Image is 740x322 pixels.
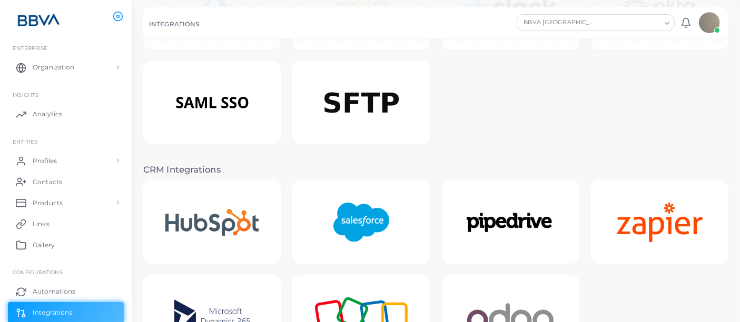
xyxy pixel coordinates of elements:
input: Search for option [600,17,660,28]
a: Analytics [8,104,124,125]
span: Configurations [13,269,63,275]
span: Links [33,219,50,229]
span: Enterprise [13,45,47,51]
h3: CRM Integrations [143,165,728,175]
span: Products [33,198,63,208]
span: Organization [33,63,74,72]
span: BBVA [GEOGRAPHIC_DATA] [522,17,599,28]
span: Integrations [33,308,72,317]
a: avatar [696,12,723,33]
a: Organization [8,57,124,78]
a: Products [8,192,124,213]
span: Contacts [33,177,62,187]
a: Links [8,213,124,234]
img: Salesforce [320,189,403,255]
span: Analytics [33,109,62,119]
a: Gallery [8,234,124,255]
img: logo [9,10,68,29]
span: ENTITIES [13,138,37,145]
a: Profiles [8,150,124,171]
img: SFTP [304,70,418,136]
img: SAML [152,77,272,128]
img: Zapier [604,189,716,255]
span: Profiles [33,156,57,166]
img: Hubspot [152,195,272,249]
span: Gallery [33,240,55,250]
img: avatar [699,12,720,33]
span: Automations [33,287,75,296]
a: Contacts [8,171,124,192]
a: Automations [8,281,124,302]
img: Pipedrive [450,197,570,248]
h5: INTEGRATIONS [149,21,199,28]
div: Search for option [517,14,675,31]
span: INSIGHTS [13,92,38,98]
